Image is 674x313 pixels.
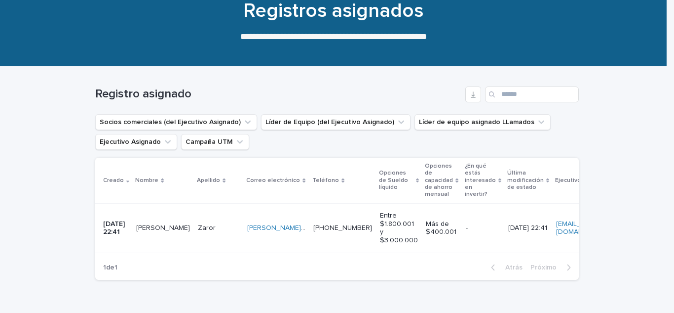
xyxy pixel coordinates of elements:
[530,264,557,271] font: Próximo
[426,221,456,236] font: Más de $400.001
[556,220,614,237] a: [EMAIL_ADDRESS][DOMAIN_NAME]
[507,170,544,190] font: Última modificación de estado
[106,264,114,271] font: de
[380,212,418,244] font: Entre $1.800.001 y $3.000.000
[114,264,117,271] font: 1
[261,114,411,130] button: Líder de Equipo (del Ejecutivo Asignado)
[414,114,551,130] button: Líder de equipo asignado LLamados
[526,263,579,272] button: Próximo
[103,221,127,236] font: [DATE] 22:41
[379,170,408,190] font: Opciones de Sueldo líquido
[198,224,216,231] font: Zaror
[197,178,220,183] font: Apellido
[103,178,124,183] font: Creado
[485,87,579,102] input: Buscar
[246,178,300,183] font: Correo electrónico
[95,88,191,100] font: Registro asignado
[95,134,177,150] button: Ejecutivo Asignado
[312,178,339,183] font: Teléfono
[136,224,190,231] font: [PERSON_NAME]
[103,264,106,271] font: 1
[135,178,158,183] font: Nombre
[243,1,423,21] font: Registros asignados
[466,224,468,231] font: -
[425,163,453,198] font: Opciones de capacidad de ahorro mensual
[555,178,609,183] font: Ejecutivo Asignado
[181,134,249,150] button: Campaña UTM
[508,224,547,231] font: [DATE] 22:41
[95,114,257,130] button: Socios comerciales (del Ejecutivo Asignado)
[483,263,526,272] button: Atrás
[505,264,523,271] font: Atrás
[247,224,412,231] a: [PERSON_NAME][EMAIL_ADDRESS][DOMAIN_NAME]
[313,224,372,231] a: [PHONE_NUMBER]
[465,163,496,198] font: ¿En qué estás interesado en invertir?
